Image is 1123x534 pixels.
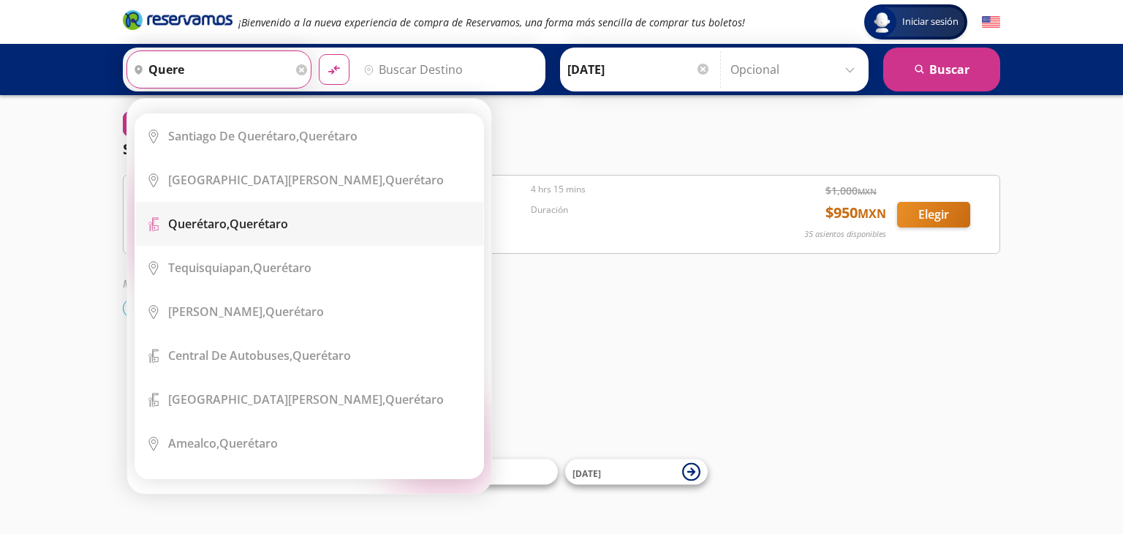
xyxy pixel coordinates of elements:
button: [DATE] [565,459,708,485]
a: Brand Logo [123,9,232,35]
p: 35 asientos disponibles [804,228,886,241]
b: Tequisquiapan, [168,260,253,276]
small: MXN [858,206,886,222]
b: [PERSON_NAME], [168,304,265,320]
span: $ 950 [825,202,886,224]
i: Brand Logo [123,9,232,31]
div: Querétaro [168,391,444,407]
button: English [982,13,1000,31]
div: Querétaro [168,304,324,320]
b: Amealco, [168,435,219,451]
small: MXN [858,186,877,197]
em: Mostrando todos los viajes disponibles [123,277,301,290]
b: Central de Autobuses, [168,347,292,364]
p: Seleccionar horario de ida [123,138,311,160]
em: ¡Bienvenido a la nueva experiencia de compra de Reservamos, una forma más sencilla de comprar tus... [238,15,745,29]
input: Elegir Fecha [567,51,711,88]
button: Elegir [897,202,970,227]
div: Querétaro [168,216,288,232]
div: Querétaro [168,172,444,188]
p: Duración [531,203,752,217]
input: Buscar Origen [127,51,292,88]
div: Querétaro [168,347,351,364]
button: Cambiar de línea [123,298,230,318]
div: Querétaro [168,260,311,276]
div: Querétaro [168,128,358,144]
button: Buscar [883,48,1000,91]
div: Querétaro [168,435,278,451]
b: [GEOGRAPHIC_DATA][PERSON_NAME], [168,391,385,407]
span: Iniciar sesión [896,15,964,29]
input: Opcional [730,51,861,88]
b: Querétaro, [168,216,230,232]
button: 0Filtros [123,111,190,137]
p: 4 hrs 15 mins [531,183,752,196]
span: [DATE] [572,467,601,479]
span: $ 1,000 [825,183,877,198]
b: Santiago de Querétaro, [168,128,299,144]
b: [GEOGRAPHIC_DATA][PERSON_NAME], [168,172,385,188]
input: Buscar Destino [358,51,537,88]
